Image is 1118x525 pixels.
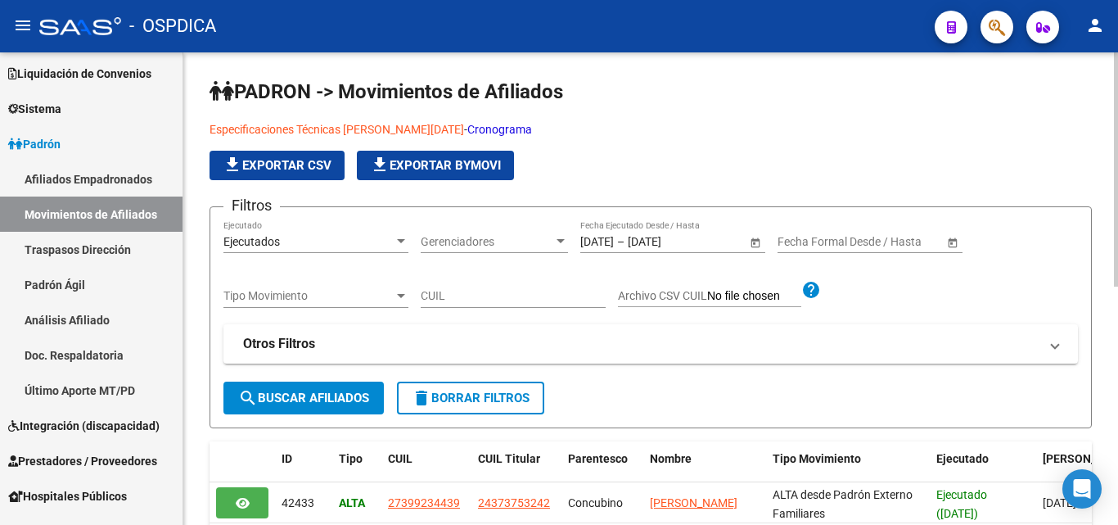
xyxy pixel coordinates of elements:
span: Nombre [650,452,692,465]
span: Archivo CSV CUIL [618,289,707,302]
span: CUIL [388,452,412,465]
span: [PERSON_NAME] [650,496,737,509]
mat-icon: menu [13,16,33,35]
span: - OSPDICA [129,8,216,44]
a: Especificaciones Técnicas [PERSON_NAME][DATE] [210,123,464,136]
span: Hospitales Públicos [8,487,127,505]
button: Open calendar [746,233,764,251]
span: Liquidación de Convenios [8,65,151,83]
mat-icon: file_download [370,155,390,174]
span: Tipo [339,452,363,465]
span: Sistema [8,100,61,118]
mat-icon: help [801,280,821,300]
span: Concubino [568,496,623,509]
span: 27399234439 [388,496,460,509]
span: Ejecutado [936,452,989,465]
span: Integración (discapacidad) [8,417,160,435]
span: ID [282,452,292,465]
button: Buscar Afiliados [223,382,384,414]
datatable-header-cell: Fecha Formal [1036,441,1118,496]
div: Open Intercom Messenger [1062,469,1102,509]
mat-icon: delete [412,388,431,408]
span: Gerenciadores [421,235,553,249]
a: Cronograma [467,123,532,136]
span: 42433 [282,496,314,509]
mat-icon: file_download [223,155,242,174]
input: Fecha fin [628,235,708,249]
datatable-header-cell: CUIL [381,441,471,496]
span: 24373753242 [478,496,550,509]
button: Open calendar [944,233,961,251]
strong: ALTA [339,496,365,509]
datatable-header-cell: Nombre [643,441,766,496]
span: Prestadores / Proveedores [8,452,157,470]
datatable-header-cell: Tipo [332,441,381,496]
strong: Otros Filtros [243,335,315,353]
input: Fecha fin [851,235,931,249]
input: Fecha inicio [778,235,837,249]
span: [DATE] [1043,496,1076,509]
datatable-header-cell: Tipo Movimiento [766,441,930,496]
span: ALTA desde Padrón Externo Familiares [773,488,913,520]
span: Tipo Movimiento [773,452,861,465]
span: – [617,235,624,249]
p: - [210,120,849,138]
span: Padrón [8,135,61,153]
button: Borrar Filtros [397,382,544,414]
span: Ejecutado ([DATE]) [936,488,987,520]
button: Exportar CSV [210,151,345,180]
span: Buscar Afiliados [238,391,369,405]
mat-icon: search [238,388,258,408]
datatable-header-cell: Parentesco [561,441,643,496]
datatable-header-cell: Ejecutado [930,441,1036,496]
span: Parentesco [568,452,628,465]
span: Exportar Bymovi [370,158,501,173]
input: Archivo CSV CUIL [707,289,801,304]
h3: Filtros [223,194,280,217]
datatable-header-cell: ID [275,441,332,496]
span: CUIL Titular [478,452,540,465]
span: PADRON -> Movimientos de Afiliados [210,80,563,103]
span: Ejecutados [223,235,280,248]
mat-expansion-panel-header: Otros Filtros [223,324,1078,364]
button: Exportar Bymovi [357,151,514,180]
datatable-header-cell: CUIL Titular [471,441,561,496]
span: Tipo Movimiento [223,289,394,303]
span: Exportar CSV [223,158,331,173]
input: Fecha inicio [580,235,614,249]
mat-icon: person [1085,16,1105,35]
span: Borrar Filtros [412,391,530,405]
